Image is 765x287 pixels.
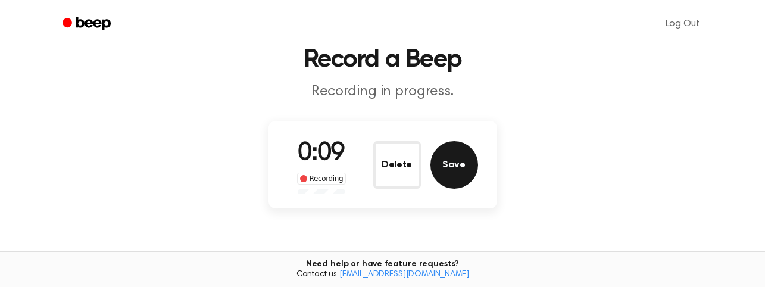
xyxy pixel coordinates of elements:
[430,141,478,189] button: Save Audio Record
[654,10,711,38] a: Log Out
[154,82,611,102] p: Recording in progress.
[78,48,688,73] h1: Record a Beep
[54,13,121,36] a: Beep
[298,141,345,166] span: 0:09
[339,270,469,279] a: [EMAIL_ADDRESS][DOMAIN_NAME]
[297,173,346,185] div: Recording
[373,141,421,189] button: Delete Audio Record
[7,270,758,280] span: Contact us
